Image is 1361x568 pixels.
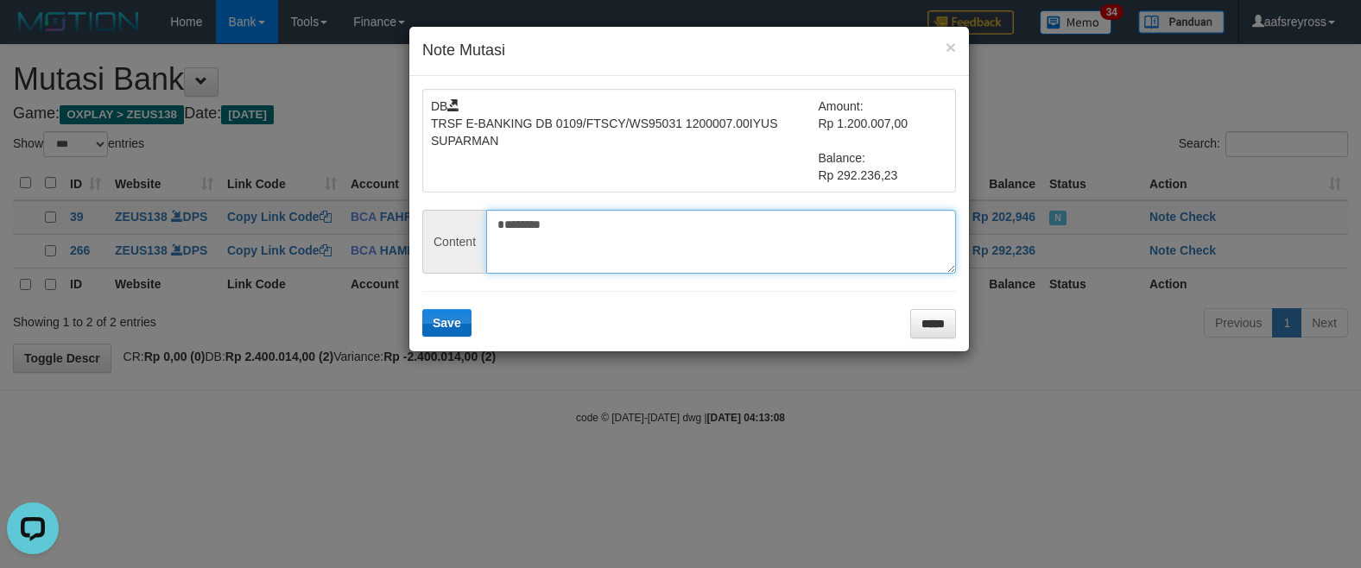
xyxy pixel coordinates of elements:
span: Content [422,210,486,274]
td: Amount: Rp 1.200.007,00 Balance: Rp 292.236,23 [819,98,948,184]
span: Save [433,316,461,330]
td: DB TRSF E-BANKING DB 0109/FTSCY/WS95031 1200007.00IYUS SUPARMAN [431,98,819,184]
button: Open LiveChat chat widget [7,7,59,59]
button: Save [422,309,472,337]
button: × [946,38,956,56]
h4: Note Mutasi [422,40,956,62]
